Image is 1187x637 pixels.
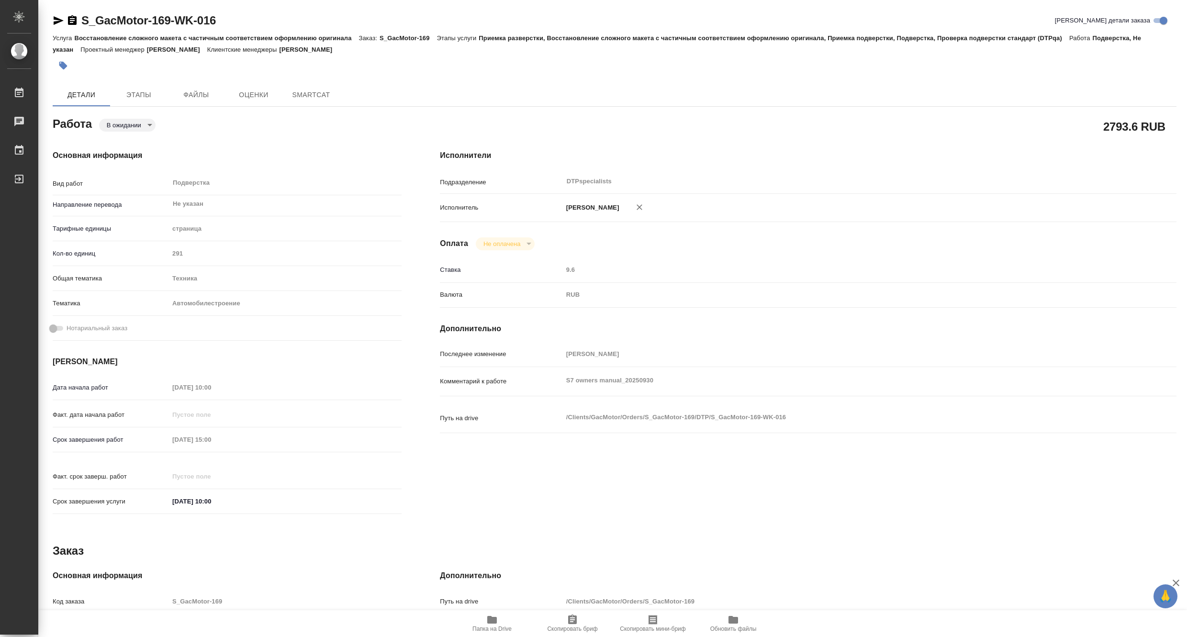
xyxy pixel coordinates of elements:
[53,274,169,283] p: Общая тематика
[81,14,216,27] a: S_GacMotor-169-WK-016
[563,372,1115,389] textarea: S7 owners manual_20250930
[440,290,562,300] p: Валюта
[563,287,1115,303] div: RUB
[1069,34,1093,42] p: Работа
[207,46,280,53] p: Клиентские менеджеры
[440,203,562,212] p: Исполнитель
[563,347,1115,361] input: Пустое поле
[440,597,562,606] p: Путь на drive
[547,626,597,632] span: Скопировать бриф
[169,469,253,483] input: Пустое поле
[53,570,402,581] h4: Основная информация
[53,597,169,606] p: Код заказа
[104,121,144,129] button: В ожидании
[67,15,78,26] button: Скопировать ссылку
[53,114,92,132] h2: Работа
[74,34,358,42] p: Восстановление сложного макета с частичным соответствием оформлению оригинала
[440,570,1176,581] h4: Дополнительно
[1157,586,1174,606] span: 🙏
[359,34,380,42] p: Заказ:
[563,409,1115,425] textarea: /Clients/GacMotor/Orders/S_GacMotor-169/DTP/S_GacMotor-169-WK-016
[53,299,169,308] p: Тематика
[613,610,693,637] button: Скопировать мини-бриф
[53,356,402,368] h4: [PERSON_NAME]
[53,497,169,506] p: Срок завершения услуги
[53,55,74,76] button: Добавить тэг
[437,34,479,42] p: Этапы услуги
[53,34,74,42] p: Услуга
[472,626,512,632] span: Папка на Drive
[53,179,169,189] p: Вид работ
[67,324,127,333] span: Нотариальный заказ
[440,377,562,386] p: Комментарий к работе
[169,408,253,422] input: Пустое поле
[440,178,562,187] p: Подразделение
[380,34,437,42] p: S_GacMotor-169
[279,46,339,53] p: [PERSON_NAME]
[58,89,104,101] span: Детали
[169,221,402,237] div: страница
[481,240,523,248] button: Не оплачена
[169,270,402,287] div: Техника
[440,150,1176,161] h4: Исполнители
[231,89,277,101] span: Оценки
[693,610,773,637] button: Обновить файлы
[476,237,535,250] div: В ожидании
[147,46,207,53] p: [PERSON_NAME]
[53,543,84,559] h2: Заказ
[169,494,253,508] input: ✎ Введи что-нибудь
[440,323,1176,335] h4: Дополнительно
[620,626,685,632] span: Скопировать мини-бриф
[53,224,169,234] p: Тарифные единицы
[1103,118,1165,134] h2: 2793.6 RUB
[563,263,1115,277] input: Пустое поле
[629,197,650,218] button: Удалить исполнителя
[116,89,162,101] span: Этапы
[173,89,219,101] span: Файлы
[440,349,562,359] p: Последнее изменение
[53,383,169,392] p: Дата начала работ
[99,119,156,132] div: В ожидании
[440,413,562,423] p: Путь на drive
[169,295,402,312] div: Автомобилестроение
[710,626,757,632] span: Обновить файлы
[53,150,402,161] h4: Основная информация
[563,594,1115,608] input: Пустое поле
[53,410,169,420] p: Факт. дата начала работ
[53,472,169,481] p: Факт. срок заверш. работ
[563,203,619,212] p: [PERSON_NAME]
[1055,16,1150,25] span: [PERSON_NAME] детали заказа
[452,610,532,637] button: Папка на Drive
[169,433,253,447] input: Пустое поле
[440,265,562,275] p: Ставка
[53,249,169,258] p: Кол-во единиц
[53,435,169,445] p: Срок завершения работ
[80,46,146,53] p: Проектный менеджер
[532,610,613,637] button: Скопировать бриф
[288,89,334,101] span: SmartCat
[169,594,402,608] input: Пустое поле
[440,238,468,249] h4: Оплата
[53,200,169,210] p: Направление перевода
[479,34,1069,42] p: Приемка разверстки, Восстановление сложного макета с частичным соответствием оформлению оригинала...
[169,246,402,260] input: Пустое поле
[53,15,64,26] button: Скопировать ссылку для ЯМессенджера
[169,380,253,394] input: Пустое поле
[1153,584,1177,608] button: 🙏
